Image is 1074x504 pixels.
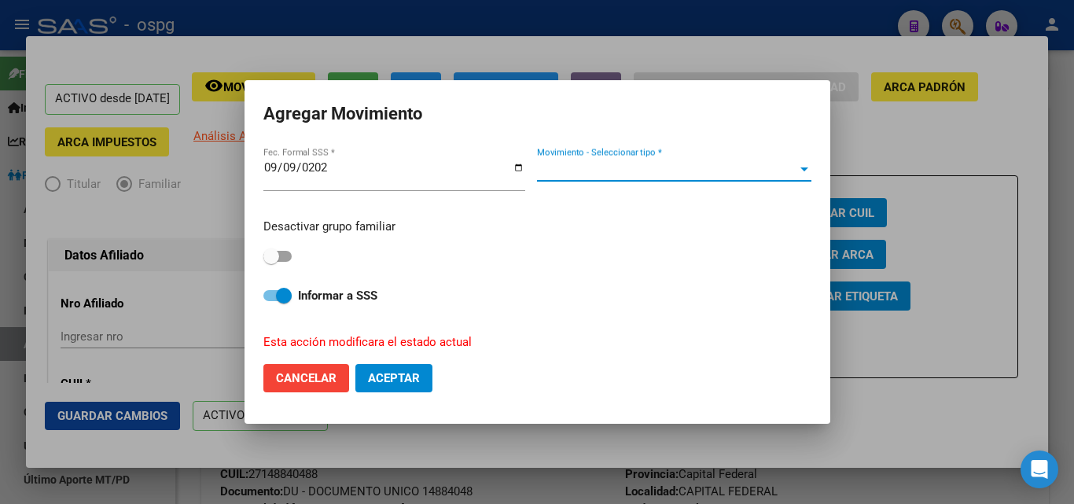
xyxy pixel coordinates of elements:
[537,162,797,176] span: Movimiento - Seleccionar tipo *
[263,333,793,351] p: Esta acción modificara el estado actual
[1021,451,1058,488] div: Open Intercom Messenger
[355,364,432,392] button: Aceptar
[263,364,349,392] button: Cancelar
[263,218,811,236] p: Desactivar grupo familiar
[368,371,420,385] span: Aceptar
[276,371,337,385] span: Cancelar
[298,289,377,303] strong: Informar a SSS
[263,99,811,129] h2: Agregar Movimiento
